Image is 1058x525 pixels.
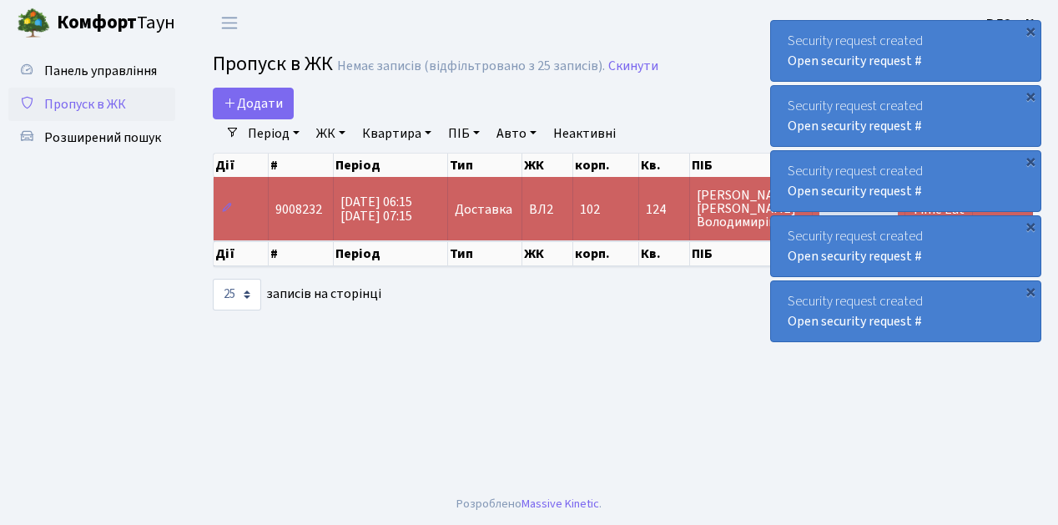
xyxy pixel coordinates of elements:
span: Пропуск в ЖК [213,49,333,78]
span: Доставка [455,203,512,216]
a: Додати [213,88,294,119]
span: Додати [224,94,283,113]
th: Кв. [639,241,689,266]
th: Кв. [639,154,689,177]
span: [PERSON_NAME] [PERSON_NAME] Володимирівна [697,189,806,229]
th: ЖК [522,154,573,177]
th: ПІБ [690,154,814,177]
th: ПІБ [690,241,814,266]
a: Неактивні [547,119,622,148]
a: Massive Kinetic [521,495,599,512]
div: × [1022,283,1039,300]
a: Розширений пошук [8,121,175,154]
th: Період [334,241,449,266]
a: Open security request # [788,312,922,331]
img: logo.png [17,7,50,40]
span: Розширений пошук [44,129,161,147]
span: 9008232 [275,200,322,219]
span: Панель управління [44,62,157,80]
a: Квартира [355,119,438,148]
b: ВЛ2 -. К. [986,14,1038,33]
span: Таун [57,9,175,38]
label: записів на сторінці [213,279,381,310]
th: корп. [573,241,639,266]
div: Немає записів (відфільтровано з 25 записів). [337,58,605,74]
th: ЖК [522,241,573,266]
span: 124 [646,203,682,216]
span: ВЛ2 [529,203,566,216]
div: Security request created [771,21,1040,81]
div: Розроблено . [456,495,602,513]
a: Панель управління [8,54,175,88]
th: # [269,241,334,266]
a: ВЛ2 -. К. [986,13,1038,33]
a: Open security request # [788,247,922,265]
a: Пропуск в ЖК [8,88,175,121]
a: Open security request # [788,117,922,135]
th: # [269,154,334,177]
a: ПІБ [441,119,486,148]
div: × [1022,88,1039,104]
span: Пропуск в ЖК [44,95,126,114]
th: Тип [448,241,521,266]
div: × [1022,23,1039,39]
b: Комфорт [57,9,137,36]
a: ЖК [310,119,352,148]
th: Період [334,154,449,177]
th: Дії [214,241,269,266]
a: Open security request # [788,182,922,200]
div: × [1022,218,1039,235]
div: Security request created [771,216,1040,276]
span: [DATE] 06:15 [DATE] 07:15 [340,193,412,225]
div: × [1022,153,1039,169]
a: Авто [490,119,543,148]
a: Період [241,119,306,148]
select: записів на сторінці [213,279,261,310]
span: 102 [580,200,600,219]
th: Дії [214,154,269,177]
th: корп. [573,154,639,177]
a: Open security request # [788,52,922,70]
a: Скинути [608,58,658,74]
th: Тип [448,154,521,177]
button: Переключити навігацію [209,9,250,37]
div: Security request created [771,151,1040,211]
div: Security request created [771,86,1040,146]
div: Security request created [771,281,1040,341]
